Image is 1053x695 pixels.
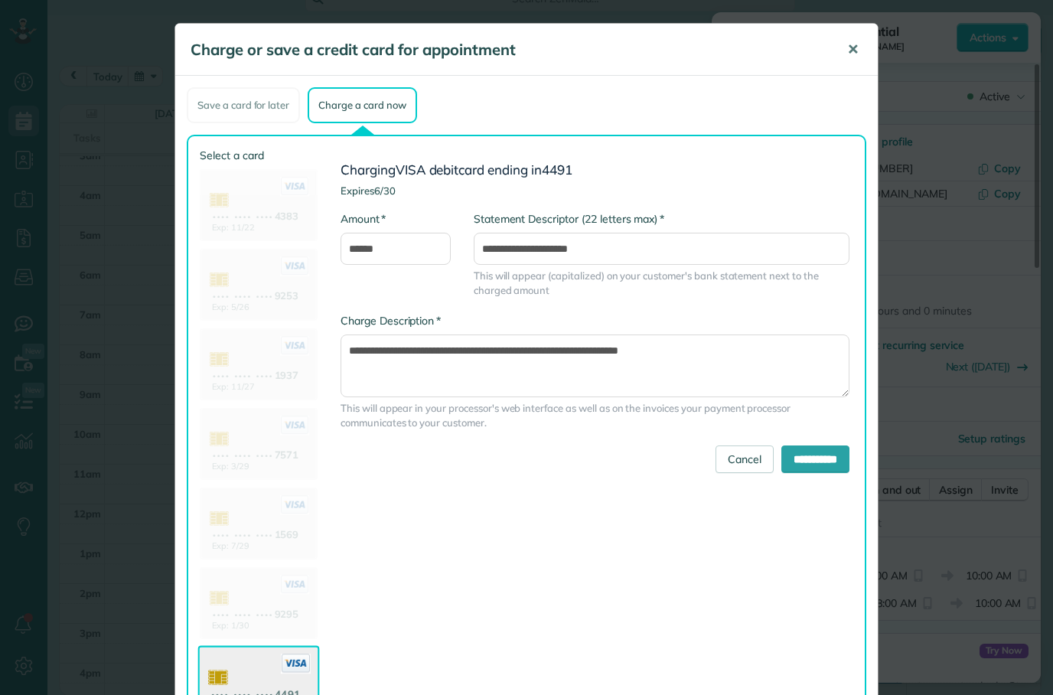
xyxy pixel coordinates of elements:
[474,269,849,298] span: This will appear (capitalized) on your customer's bank statement next to the charged amount
[429,162,459,178] span: debit
[191,39,826,60] h5: Charge or save a credit card for appointment
[200,148,318,163] label: Select a card
[716,445,774,473] a: Cancel
[341,211,386,227] label: Amount
[341,401,849,430] span: This will appear in your processor's web interface as well as on the invoices your payment proces...
[542,162,572,178] span: 4491
[847,41,859,58] span: ✕
[341,313,441,328] label: Charge Description
[341,185,849,196] h4: Expires
[187,87,300,123] div: Save a card for later
[474,211,664,227] label: Statement Descriptor (22 letters max)
[396,162,426,178] span: VISA
[308,87,416,123] div: Charge a card now
[374,184,396,197] span: 6/30
[341,163,849,178] h3: Charging card ending in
